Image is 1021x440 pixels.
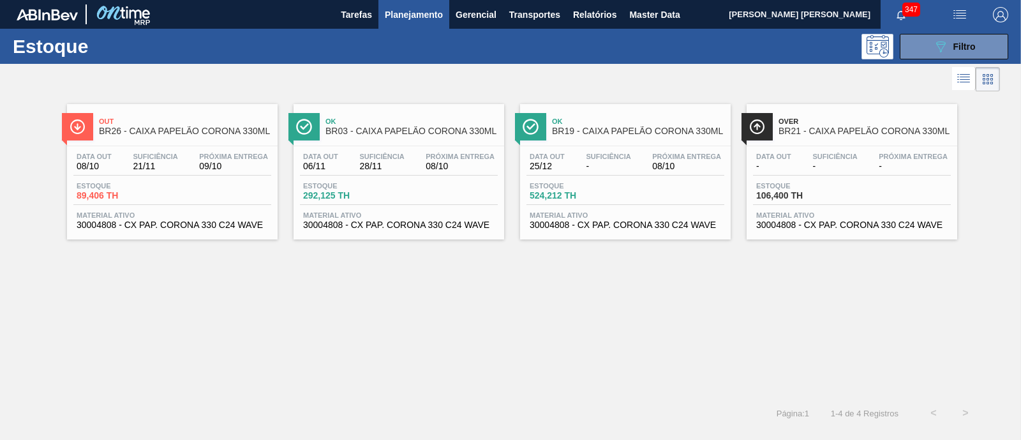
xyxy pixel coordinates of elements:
[99,118,271,125] span: Out
[77,182,166,190] span: Estoque
[17,9,78,20] img: TNhmsLtSVTkK8tSr43FrP2fwEKptu5GPRR3wAAAABJRU5ErkJggg==
[952,7,967,22] img: userActions
[652,153,721,160] span: Próxima Entrega
[511,95,737,239] a: ÍconeOkBR19 - CAIXA PAPELÃO CORONA 330MLData out25/12Suficiência-Próxima Entrega08/10Estoque524,2...
[303,182,392,190] span: Estoque
[77,220,268,230] span: 30004808 - CX PAP. CORONA 330 C24 WAVE
[426,153,495,160] span: Próxima Entrega
[812,153,857,160] span: Suficiência
[99,126,271,136] span: BR26 - CAIXA PAPELÃO CORONA 330ML
[325,118,498,125] span: Ok
[756,220,948,230] span: 30004808 - CX PAP. CORONA 330 C24 WAVE
[812,162,857,171] span: -
[284,95,511,239] a: ÍconeOkBR03 - CAIXA PAPELÃO CORONA 330MLData out06/11Suficiência28/11Próxima Entrega08/10Estoque2...
[303,162,338,171] span: 06/11
[900,34,1008,59] button: Filtro
[70,119,86,135] img: Ícone
[57,95,284,239] a: ÍconeOutBR26 - CAIXA PAPELÃO CORONA 330MLData out08/10Suficiência21/11Próxima Entrega09/10Estoque...
[552,126,724,136] span: BR19 - CAIXA PAPELÃO CORONA 330ML
[530,220,721,230] span: 30004808 - CX PAP. CORONA 330 C24 WAVE
[918,397,950,429] button: <
[359,162,404,171] span: 28/11
[303,153,338,160] span: Data out
[77,211,268,219] span: Material ativo
[586,153,630,160] span: Suficiência
[976,67,1000,91] div: Visão em Cards
[952,67,976,91] div: Visão em Lista
[779,126,951,136] span: BR21 - CAIXA PAPELÃO CORONA 330ML
[133,162,177,171] span: 21/11
[199,153,268,160] span: Próxima Entrega
[426,162,495,171] span: 08/10
[77,162,112,171] span: 08/10
[756,162,791,171] span: -
[756,182,846,190] span: Estoque
[303,211,495,219] span: Material ativo
[13,39,198,54] h1: Estoque
[756,153,791,160] span: Data out
[530,153,565,160] span: Data out
[779,118,951,125] span: Over
[341,7,372,22] span: Tarefas
[861,34,893,59] div: Pogramando: nenhum usuário selecionado
[573,7,616,22] span: Relatórios
[296,119,312,135] img: Ícone
[530,182,619,190] span: Estoque
[879,162,948,171] span: -
[756,211,948,219] span: Material ativo
[385,7,443,22] span: Planejamento
[749,119,765,135] img: Ícone
[456,7,496,22] span: Gerencial
[530,211,721,219] span: Material ativo
[509,7,560,22] span: Transportes
[950,397,981,429] button: >
[199,162,268,171] span: 09/10
[879,153,948,160] span: Próxima Entrega
[756,191,846,201] span: 106,400 TH
[530,162,565,171] span: 25/12
[828,409,898,418] span: 1 - 4 de 4 Registros
[881,6,921,24] button: Notificações
[629,7,680,22] span: Master Data
[77,153,112,160] span: Data out
[530,191,619,201] span: 524,212 TH
[325,126,498,136] span: BR03 - CAIXA PAPELÃO CORONA 330ML
[133,153,177,160] span: Suficiência
[902,3,920,17] span: 347
[523,119,539,135] img: Ícone
[77,191,166,201] span: 89,406 TH
[652,162,721,171] span: 08/10
[303,191,392,201] span: 292,125 TH
[303,220,495,230] span: 30004808 - CX PAP. CORONA 330 C24 WAVE
[586,162,630,171] span: -
[777,409,809,418] span: Página : 1
[737,95,964,239] a: ÍconeOverBR21 - CAIXA PAPELÃO CORONA 330MLData out-Suficiência-Próxima Entrega-Estoque106,400 THM...
[359,153,404,160] span: Suficiência
[993,7,1008,22] img: Logout
[552,118,724,125] span: Ok
[953,42,976,52] span: Filtro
